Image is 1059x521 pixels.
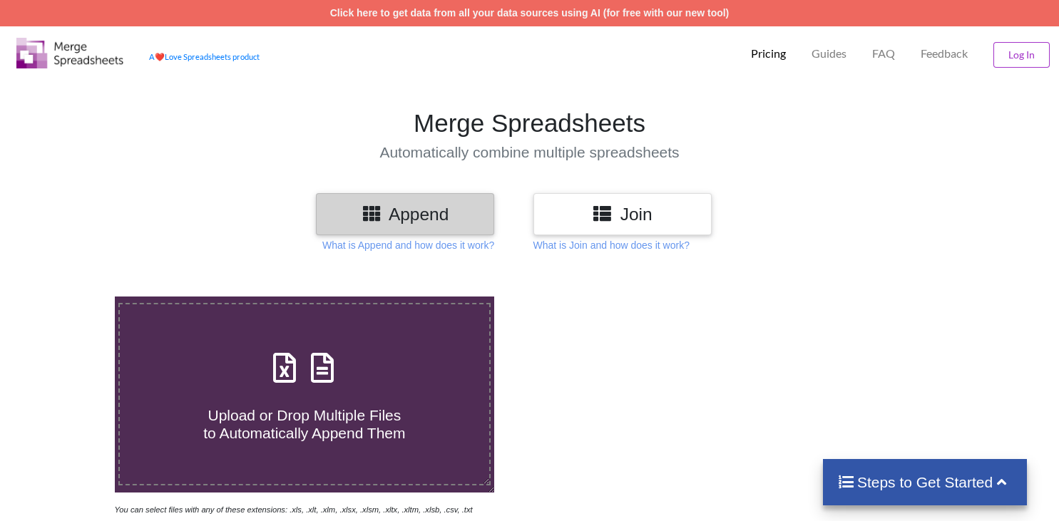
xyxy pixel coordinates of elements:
[544,204,701,225] h3: Join
[16,38,123,68] img: Logo.png
[921,48,968,59] span: Feedback
[155,52,165,61] span: heart
[812,46,846,61] p: Guides
[993,42,1050,68] button: Log In
[872,46,895,61] p: FAQ
[330,7,730,19] a: Click here to get data from all your data sources using AI (for free with our new tool)
[322,238,494,252] p: What is Append and how does it work?
[203,407,405,441] span: Upload or Drop Multiple Files to Automatically Append Them
[837,473,1013,491] h4: Steps to Get Started
[327,204,484,225] h3: Append
[533,238,690,252] p: What is Join and how does it work?
[751,46,786,61] p: Pricing
[115,505,473,514] i: You can select files with any of these extensions: .xls, .xlt, .xlm, .xlsx, .xlsm, .xltx, .xltm, ...
[149,52,260,61] a: AheartLove Spreadsheets product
